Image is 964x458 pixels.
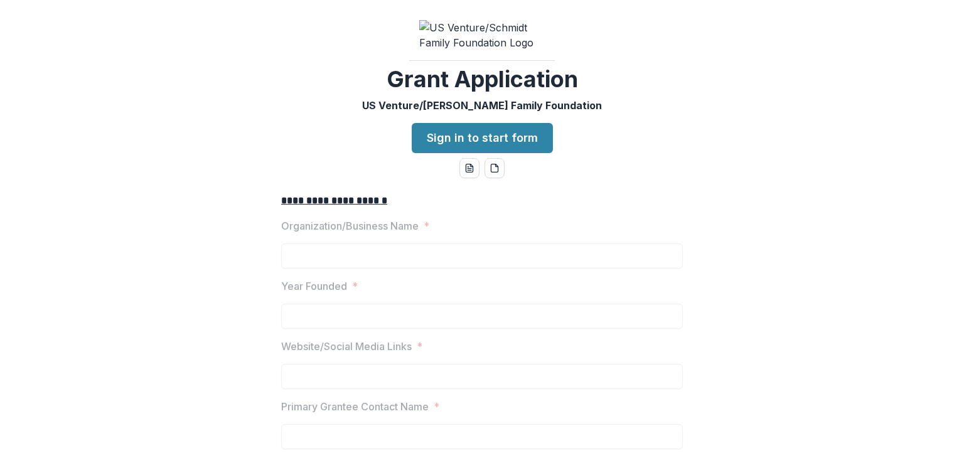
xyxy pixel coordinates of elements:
p: Primary Grantee Contact Name [281,399,429,414]
a: Sign in to start form [412,123,553,153]
h2: Grant Application [387,66,578,93]
img: US Venture/Schmidt Family Foundation Logo [419,20,545,50]
p: US Venture/[PERSON_NAME] Family Foundation [362,98,602,113]
button: pdf-download [485,158,505,178]
button: word-download [459,158,479,178]
p: Website/Social Media Links [281,339,412,354]
p: Organization/Business Name [281,218,419,233]
p: Year Founded [281,279,347,294]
